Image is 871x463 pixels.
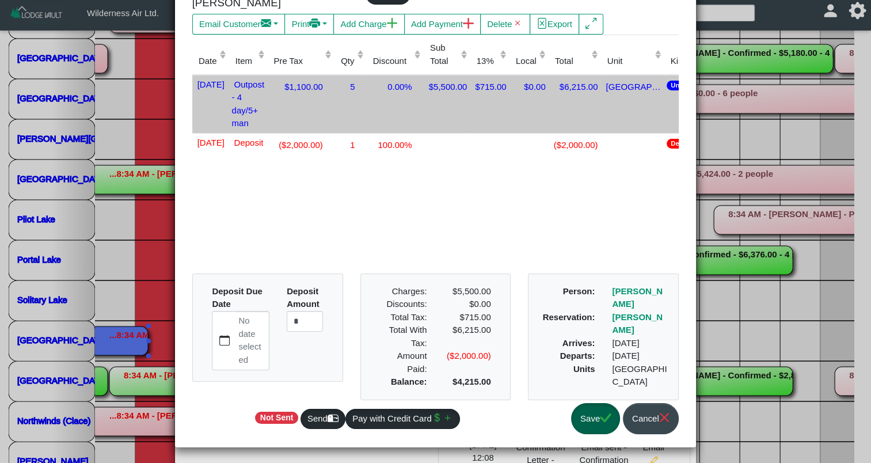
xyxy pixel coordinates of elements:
button: Sendmailbox2 [301,409,345,430]
div: Date [199,55,217,68]
div: Kind [671,55,693,68]
button: Add Paymentplus lg [404,14,481,35]
button: Pay with Credit Cardcurrency dollarplus [345,409,461,430]
div: Total With Tax: [371,324,435,350]
button: Email Customerenvelope fill [192,14,286,35]
svg: calendar [219,335,230,346]
svg: file excel [537,18,547,29]
span: $5,500.00 [452,286,491,296]
div: ($2,000.00) [435,350,499,375]
div: 13% [477,55,497,68]
b: Deposit Due Date [212,286,263,309]
button: Deletex [480,14,530,35]
svg: mailbox2 [328,412,338,423]
svg: printer fill [309,18,320,29]
div: Discount [373,55,412,68]
button: Savecheck [571,403,620,435]
b: $4,215.00 [452,377,491,386]
div: ($2,000.00) [551,136,598,152]
svg: arrows angle expand [585,18,596,29]
button: arrows angle expand [579,14,603,35]
svg: envelope fill [261,18,272,29]
div: Total Tax: [371,311,435,324]
button: Add Chargeplus lg [333,14,404,35]
b: Reservation: [543,312,595,322]
div: 0.00% [369,78,420,94]
div: 100.00% [369,136,420,152]
label: No date selected [237,312,269,370]
b: Balance: [391,377,427,386]
div: [GEOGRAPHIC_DATA] [603,78,661,94]
svg: plus [442,412,453,423]
b: Arrives: [562,338,595,348]
span: Deposit [232,135,264,147]
div: 5 [337,78,364,94]
a: [PERSON_NAME] [612,312,663,335]
div: 1 [337,136,364,152]
div: $5,500.00 [427,78,467,94]
b: Deposit Amount [287,286,320,309]
span: [DATE] [195,135,225,147]
button: Cancelx [623,403,679,435]
div: Sub Total [430,41,458,67]
div: [DATE] [603,350,676,363]
div: Unit [607,55,652,68]
div: $6,215.00 [551,78,598,94]
div: Discounts: [371,298,435,311]
div: $715.00 [473,78,506,94]
span: Outpost - 4 day/5+ man [232,77,265,128]
span: Not Sent [255,412,298,424]
b: Units [573,364,595,374]
svg: x [659,412,670,423]
button: file excelExport [530,14,580,35]
b: Departs: [560,351,595,360]
div: Local [516,55,537,68]
div: [GEOGRAPHIC_DATA] [603,363,676,389]
div: Charges: [371,285,435,298]
svg: check [600,412,611,423]
div: $0.00 [435,298,499,311]
button: Printprinter fill [284,14,334,35]
span: [DATE] [195,77,225,89]
div: ($2,000.00) [270,136,332,152]
svg: x [512,18,523,29]
svg: plus lg [463,18,474,29]
div: Total [555,55,588,68]
div: Amount Paid: [371,350,435,375]
a: [PERSON_NAME] [612,286,663,309]
div: $0.00 [512,78,546,94]
div: Qty [341,55,354,68]
div: [DATE] [603,337,676,350]
div: Item [235,55,255,68]
div: $1,100.00 [270,78,332,94]
b: Person: [563,286,595,296]
div: $6,215.00 [435,324,499,350]
div: $715.00 [444,311,490,324]
svg: currency dollar [432,412,443,423]
div: Pre Tax [273,55,322,68]
button: calendar [212,312,236,370]
svg: plus lg [387,18,398,29]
